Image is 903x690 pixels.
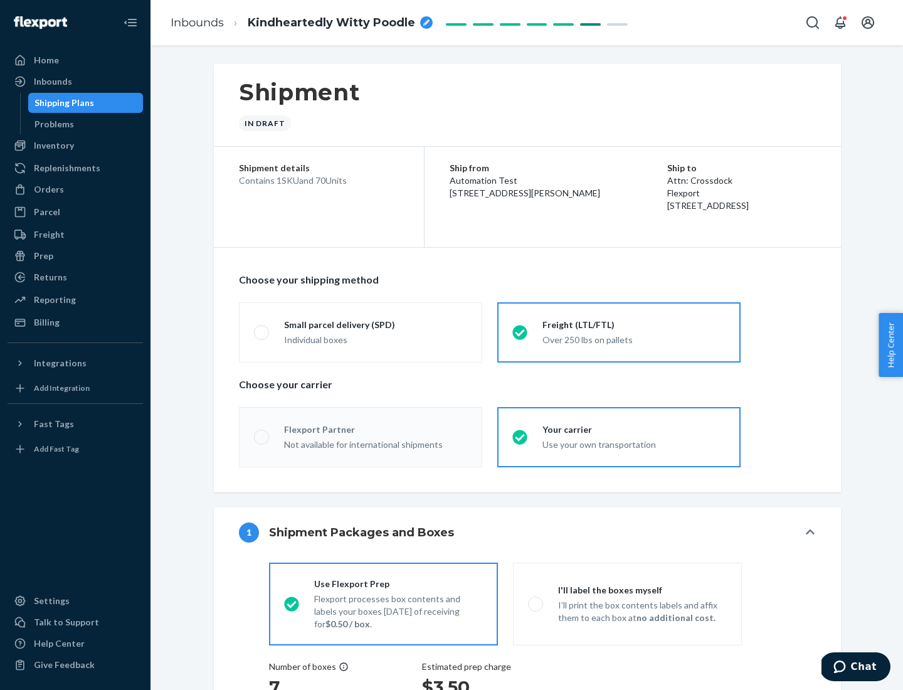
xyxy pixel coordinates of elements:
[542,438,726,451] div: Use your own transportation
[34,659,95,671] div: Give Feedback
[239,162,399,174] p: Shipment details
[28,114,144,134] a: Problems
[34,294,76,306] div: Reporting
[8,312,143,332] a: Billing
[828,10,853,35] button: Open notifications
[34,75,72,88] div: Inbounds
[8,202,143,222] a: Parcel
[450,162,667,174] p: Ship from
[34,595,70,607] div: Settings
[8,225,143,245] a: Freight
[269,661,349,673] div: Number of boxes
[34,54,59,66] div: Home
[667,187,816,199] p: Flexport
[269,524,454,541] h4: Shipment Packages and Boxes
[8,414,143,434] button: Fast Tags
[800,10,825,35] button: Open Search Box
[34,383,90,393] div: Add Integration
[8,179,143,199] a: Orders
[34,97,94,109] div: Shipping Plans
[28,93,144,113] a: Shipping Plans
[8,591,143,611] a: Settings
[34,418,74,430] div: Fast Tags
[284,334,467,346] div: Individual boxes
[34,228,65,241] div: Freight
[558,599,727,624] p: I’ll print the box contents labels and affix them to each box at
[248,15,415,31] span: Kindheartedly Witty Poodle
[239,79,360,105] h1: Shipment
[14,16,67,29] img: Flexport logo
[161,4,443,41] ol: breadcrumbs
[8,72,143,92] a: Inbounds
[821,652,890,684] iframe: Opens a widget where you can chat to one of our agents
[879,313,903,377] button: Help Center
[34,118,74,130] div: Problems
[314,578,483,590] div: Use Flexport Prep
[8,158,143,178] a: Replenishments
[8,378,143,398] a: Add Integration
[325,618,370,629] strong: $0.50 / box
[239,523,259,543] div: 1
[239,174,399,187] div: Contains 1 SKU and 70 Units
[542,319,726,331] div: Freight (LTL/FTL)
[34,443,79,454] div: Add Fast Tag
[239,378,816,392] p: Choose your carrier
[542,423,726,436] div: Your carrier
[284,319,467,331] div: Small parcel delivery (SPD)
[8,353,143,373] button: Integrations
[667,174,816,187] p: Attn: Crossdock
[450,175,600,198] span: Automation Test [STREET_ADDRESS][PERSON_NAME]
[34,206,60,218] div: Parcel
[8,439,143,459] a: Add Fast Tag
[8,267,143,287] a: Returns
[171,16,224,29] a: Inbounds
[34,316,60,329] div: Billing
[667,162,816,174] p: Ship to
[34,250,53,262] div: Prep
[8,290,143,310] a: Reporting
[214,507,841,558] button: 1Shipment Packages and Boxes
[34,162,100,174] div: Replenishments
[239,273,816,287] p: Choose your shipping method
[667,200,749,211] span: [STREET_ADDRESS]
[8,655,143,675] button: Give Feedback
[314,593,483,630] p: Flexport processes box contents and labels your boxes [DATE] of receiving for .
[8,246,143,266] a: Prep
[239,115,291,131] div: In draft
[118,10,143,35] button: Close Navigation
[284,423,360,436] div: Flexport Partner
[34,357,87,369] div: Integrations
[636,612,716,623] strong: no additional cost.
[8,50,143,70] a: Home
[34,271,67,284] div: Returns
[8,135,143,156] a: Inventory
[284,438,467,451] div: Not available for international shipments
[855,10,880,35] button: Open account menu
[8,634,143,654] a: Help Center
[34,139,74,152] div: Inventory
[558,584,727,597] div: I'll label the boxes myself
[542,334,726,346] div: Over 250 lbs on pallets
[422,661,511,673] p: Estimated prep charge
[34,616,99,629] div: Talk to Support
[8,612,143,632] button: Talk to Support
[34,637,85,650] div: Help Center
[34,183,64,196] div: Orders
